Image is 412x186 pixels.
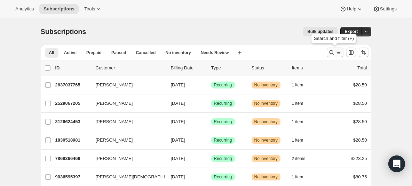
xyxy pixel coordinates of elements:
[353,174,367,179] span: $80.75
[136,50,156,56] span: Cancelled
[369,4,401,14] button: Settings
[214,156,232,161] span: Recurring
[292,99,311,108] button: 1 item
[292,101,303,106] span: 1 item
[49,50,54,56] span: All
[171,137,185,143] span: [DATE]
[214,137,232,143] span: Recurring
[96,174,183,180] span: [PERSON_NAME][DEMOGRAPHIC_DATA]
[55,117,367,127] div: 3126624453[PERSON_NAME][DATE]SuccessRecurringWarningNo inventory1 item$28.50
[353,119,367,124] span: $28.50
[380,6,397,12] span: Settings
[234,48,245,58] button: Create new view
[346,48,356,57] button: Customize table column order and visibility
[292,65,327,71] div: Items
[307,29,333,34] span: Bulk updates
[359,48,369,57] button: Sort the results
[64,50,77,56] span: Active
[292,172,311,182] button: 1 item
[41,28,86,35] span: Subscriptions
[92,79,161,91] button: [PERSON_NAME]
[96,137,133,144] span: [PERSON_NAME]
[55,137,90,144] p: 1830518981
[11,4,38,14] button: Analytics
[96,65,165,71] p: Customer
[292,119,303,125] span: 1 item
[303,27,338,36] button: Bulk updates
[292,156,306,161] span: 2 items
[55,100,90,107] p: 2529067205
[327,48,343,57] button: Search and filter results
[55,135,367,145] div: 1830518981[PERSON_NAME][DATE]SuccessRecurringWarningNo inventory1 item$28.50
[111,50,126,56] span: Paused
[292,82,303,88] span: 1 item
[171,65,206,71] p: Billing Date
[55,118,90,125] p: 3126624453
[55,154,367,163] div: 7869366469[PERSON_NAME][DATE]SuccessRecurringWarningNo inventory2 items$223.25
[388,155,405,172] div: Open Intercom Messenger
[347,6,356,12] span: Help
[171,119,185,124] span: [DATE]
[96,100,133,107] span: [PERSON_NAME]
[335,4,367,14] button: Help
[84,6,95,12] span: Tools
[171,156,185,161] span: [DATE]
[92,171,161,183] button: [PERSON_NAME][DEMOGRAPHIC_DATA]
[211,65,246,71] div: Type
[340,27,362,36] button: Export
[92,153,161,164] button: [PERSON_NAME]
[165,50,191,56] span: No inventory
[351,156,367,161] span: $223.25
[353,82,367,87] span: $28.50
[55,174,90,180] p: 9036595397
[201,50,229,56] span: Needs Review
[214,174,232,180] span: Recurring
[96,82,133,88] span: [PERSON_NAME]
[55,99,367,108] div: 2529067205[PERSON_NAME][DATE]SuccessRecurringWarningNo inventory1 item$28.50
[292,117,311,127] button: 1 item
[80,4,106,14] button: Tools
[43,6,74,12] span: Subscriptions
[86,50,102,56] span: Prepaid
[344,29,358,34] span: Export
[55,65,90,71] p: ID
[353,101,367,106] span: $28.50
[214,82,232,88] span: Recurring
[92,98,161,109] button: [PERSON_NAME]
[96,155,133,162] span: [PERSON_NAME]
[252,65,286,71] p: Status
[254,174,278,180] span: No inventory
[92,116,161,127] button: [PERSON_NAME]
[15,6,34,12] span: Analytics
[254,137,278,143] span: No inventory
[292,135,311,145] button: 1 item
[214,101,232,106] span: Recurring
[254,119,278,125] span: No inventory
[357,65,367,71] p: Total
[292,154,313,163] button: 2 items
[55,155,90,162] p: 7869366469
[254,101,278,106] span: No inventory
[254,156,278,161] span: No inventory
[171,82,185,87] span: [DATE]
[353,137,367,143] span: $28.50
[96,118,133,125] span: [PERSON_NAME]
[292,174,303,180] span: 1 item
[214,119,232,125] span: Recurring
[55,82,90,88] p: 2637037765
[171,101,185,106] span: [DATE]
[55,65,367,71] div: IDCustomerBilling DateTypeStatusItemsTotal
[254,82,278,88] span: No inventory
[92,135,161,146] button: [PERSON_NAME]
[292,80,311,90] button: 1 item
[39,4,79,14] button: Subscriptions
[292,137,303,143] span: 1 item
[55,172,367,182] div: 9036595397[PERSON_NAME][DEMOGRAPHIC_DATA][DATE]SuccessRecurringWarningNo inventory1 item$80.75
[171,174,185,179] span: [DATE]
[55,80,367,90] div: 2637037765[PERSON_NAME][DATE]SuccessRecurringWarningNo inventory1 item$28.50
